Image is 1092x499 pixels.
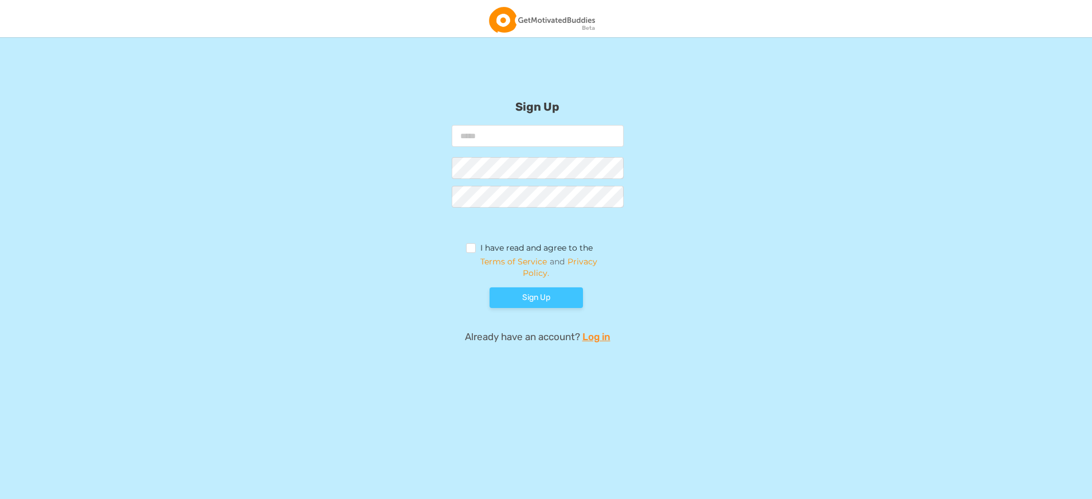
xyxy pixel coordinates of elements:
a: Log in [582,330,610,344]
span: and [466,256,609,279]
p: Already have an account? [308,330,767,344]
button: Sign Up [490,287,583,308]
label: I have read and agree to the [466,243,593,256]
h2: Sign Up [308,71,767,114]
a: Terms of Service [480,256,547,267]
